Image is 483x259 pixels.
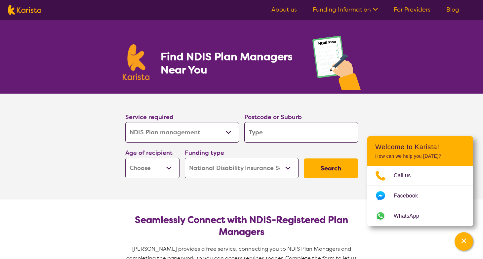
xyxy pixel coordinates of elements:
[271,6,297,14] a: About us
[394,171,419,181] span: Call us
[394,6,430,14] a: For Providers
[125,113,174,121] label: Service required
[131,214,353,238] h2: Seamlessly Connect with NDIS-Registered Plan Managers
[375,143,465,151] h2: Welcome to Karista!
[304,158,358,178] button: Search
[394,211,427,221] span: WhatsApp
[312,36,361,94] img: plan-management
[367,206,473,226] a: Web link opens in a new tab.
[123,44,150,80] img: Karista logo
[313,6,378,14] a: Funding Information
[8,5,41,15] img: Karista logo
[185,149,224,157] label: Funding type
[161,50,299,76] h1: Find NDIS Plan Managers Near You
[125,149,173,157] label: Age of recipient
[375,153,465,159] p: How can we help you [DATE]?
[367,166,473,226] ul: Choose channel
[244,113,302,121] label: Postcode or Suburb
[455,232,473,251] button: Channel Menu
[244,122,358,143] input: Type
[446,6,459,14] a: Blog
[367,136,473,226] div: Channel Menu
[394,191,426,201] span: Facebook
